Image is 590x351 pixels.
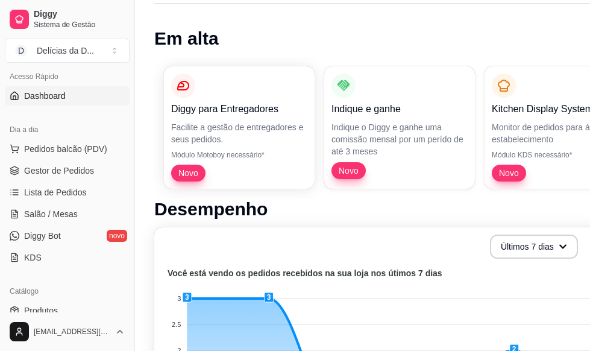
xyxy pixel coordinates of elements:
div: Dia a dia [5,120,130,139]
span: Pedidos balcão (PDV) [24,143,107,155]
p: Indique e ganhe [331,102,468,116]
div: Delícias da D ... [37,45,94,57]
span: Gestor de Pedidos [24,165,94,177]
span: Sistema de Gestão [34,20,125,30]
a: KDS [5,248,130,267]
div: Acesso Rápido [5,67,130,86]
p: Diggy para Entregadores [171,102,307,116]
button: Últimos 7 dias [490,235,578,259]
span: [EMAIL_ADDRESS][DOMAIN_NAME] [34,327,110,337]
span: Diggy [34,9,125,20]
button: Diggy para EntregadoresFacilite a gestão de entregadores e seus pedidos.Módulo Motoboy necessário... [164,66,315,189]
button: Indique e ganheIndique o Diggy e ganhe uma comissão mensal por um perído de até 3 mesesNovo [324,66,475,189]
span: Diggy Bot [24,230,61,242]
div: Catálogo [5,282,130,301]
a: Gestor de Pedidos [5,161,130,180]
a: Produtos [5,301,130,320]
p: Facilite a gestão de entregadores e seus pedidos. [171,121,307,145]
a: Diggy Botnovo [5,226,130,245]
button: [EMAIL_ADDRESS][DOMAIN_NAME] [5,317,130,346]
span: Novo [494,167,524,179]
a: Dashboard [5,86,130,106]
text: Você está vendo os pedidos recebidos na sua loja nos útimos 7 dias [168,268,442,278]
button: Pedidos balcão (PDV) [5,139,130,159]
a: Lista de Pedidos [5,183,130,202]
p: Indique o Diggy e ganhe uma comissão mensal por um perído de até 3 meses [331,121,468,157]
button: Select a team [5,39,130,63]
span: Novo [334,165,363,177]
a: DiggySistema de Gestão [5,5,130,34]
span: D [15,45,27,57]
span: Lista de Pedidos [24,186,87,198]
a: Salão / Mesas [5,204,130,224]
p: Módulo Motoboy necessário* [171,150,307,160]
span: Novo [174,167,203,179]
span: Produtos [24,305,58,317]
span: Dashboard [24,90,66,102]
span: Salão / Mesas [24,208,78,220]
tspan: 2.5 [172,321,181,328]
tspan: 3 [177,295,181,302]
span: KDS [24,251,42,264]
